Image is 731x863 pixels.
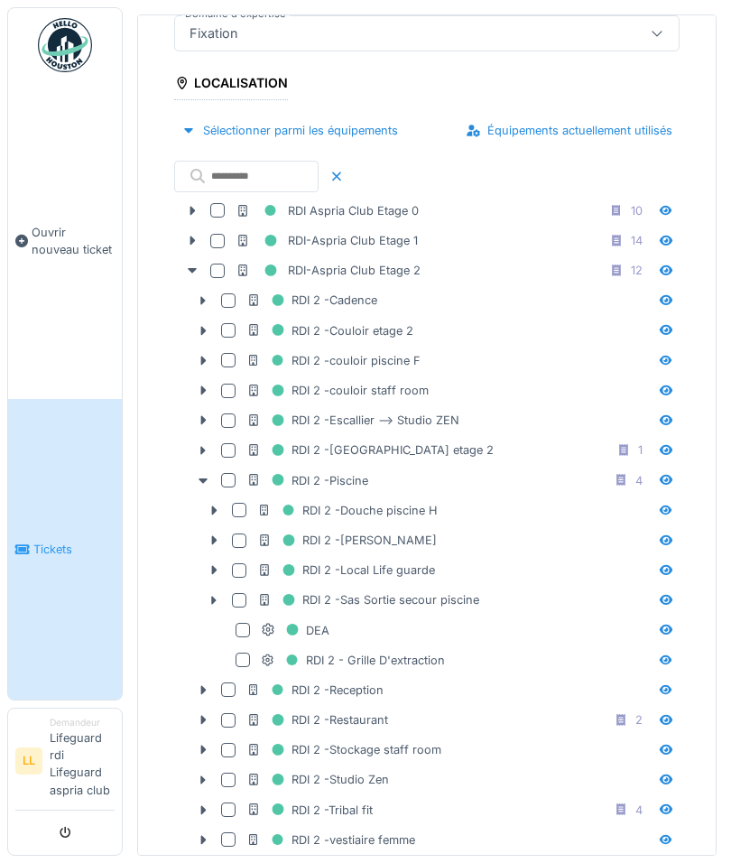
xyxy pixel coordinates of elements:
[257,559,435,581] div: RDI 2 -Local Life guarde
[261,649,445,672] div: RDI 2 - Grille D'extraction
[257,529,437,552] div: RDI 2 -[PERSON_NAME]
[15,747,42,775] li: LL
[246,409,459,431] div: RDI 2 -Escallier --> Studio ZEN
[246,469,368,492] div: RDI 2 -Piscine
[182,23,245,43] div: Fixation
[8,82,122,399] a: Ouvrir nouveau ticket
[261,619,329,642] div: DEA
[15,716,115,811] a: LL DemandeurLifeguard rdi Lifeguard aspria club
[236,259,421,282] div: RDI-Aspria Club Etage 2
[246,349,421,372] div: RDI 2 -couloir piscine F
[236,229,418,252] div: RDI-Aspria Club Etage 1
[246,799,373,821] div: RDI 2 -Tribal fit
[246,709,388,731] div: RDI 2 -Restaurant
[257,589,479,611] div: RDI 2 -Sas Sortie secour piscine
[246,738,441,761] div: RDI 2 -Stockage staff room
[635,711,643,728] div: 2
[246,829,415,851] div: RDI 2 -vestiaire femme
[246,289,377,311] div: RDI 2 -Cadence
[50,716,115,729] div: Demandeur
[174,70,288,100] div: Localisation
[33,541,115,558] span: Tickets
[635,472,643,489] div: 4
[8,399,122,699] a: Tickets
[635,802,643,819] div: 4
[50,716,115,806] li: Lifeguard rdi Lifeguard aspria club
[631,262,643,279] div: 12
[458,118,680,143] div: Équipements actuellement utilisés
[38,18,92,72] img: Badge_color-CXgf-gQk.svg
[246,768,389,791] div: RDI 2 -Studio Zen
[246,320,413,342] div: RDI 2 -Couloir etage 2
[174,118,405,143] div: Sélectionner parmi les équipements
[631,202,643,219] div: 10
[246,439,494,461] div: RDI 2 -[GEOGRAPHIC_DATA] etage 2
[638,441,643,459] div: 1
[246,379,429,402] div: RDI 2 -couloir staff room
[32,224,115,258] span: Ouvrir nouveau ticket
[236,200,419,222] div: RDI Aspria Club Etage 0
[257,499,438,522] div: RDI 2 -Douche piscine H
[246,679,384,701] div: RDI 2 -Reception
[631,232,643,249] div: 14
